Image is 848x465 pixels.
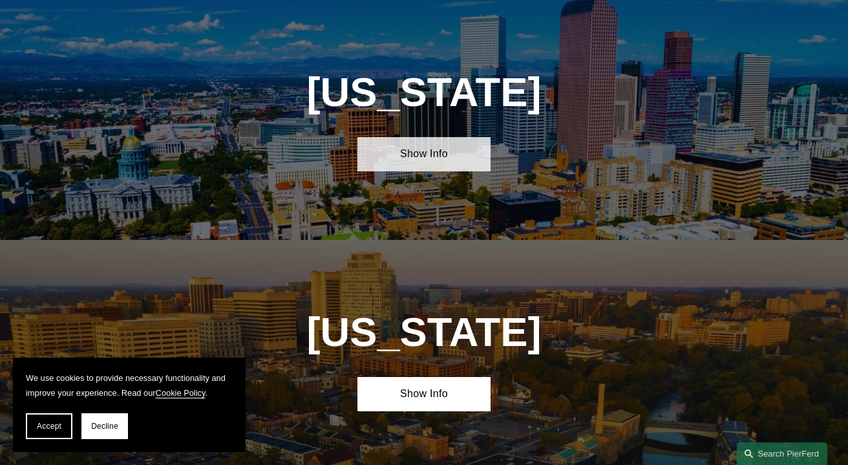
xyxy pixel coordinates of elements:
[91,422,118,431] span: Decline
[156,388,206,398] a: Cookie Policy
[26,371,233,400] p: We use cookies to provide necessary functionality and improve your experience. Read our .
[258,69,590,115] h1: [US_STATE]
[258,308,590,355] h1: [US_STATE]
[81,413,128,439] button: Decline
[737,442,827,465] a: Search this site
[357,137,491,171] a: Show Info
[357,377,491,411] a: Show Info
[26,413,72,439] button: Accept
[13,358,246,452] section: Cookie banner
[37,422,61,431] span: Accept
